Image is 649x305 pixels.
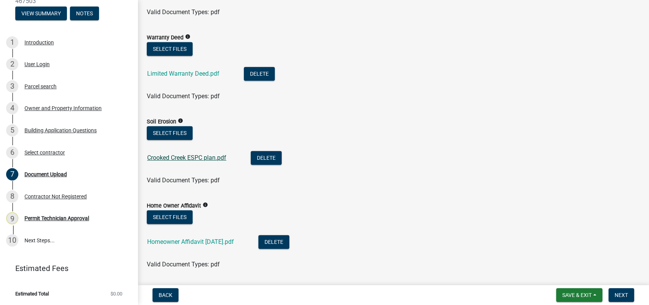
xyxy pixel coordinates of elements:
a: Homeowner Affidavit [DATE].pdf [147,238,234,245]
button: Save & Exit [556,288,602,302]
button: Back [153,288,178,302]
div: 9 [6,212,18,224]
button: Select files [147,210,193,224]
span: Estimated Total [15,291,49,296]
wm-modal-confirm: Summary [15,11,67,17]
button: Select files [147,126,193,140]
div: 7 [6,168,18,180]
div: 1 [6,36,18,49]
div: Introduction [24,40,54,45]
span: Save & Exit [562,292,592,298]
label: Home Owner Affidavit [147,203,201,209]
span: Next [615,292,628,298]
button: Next [608,288,634,302]
div: User Login [24,62,50,67]
div: 2 [6,58,18,70]
label: Warranty Deed [147,35,183,41]
wm-modal-confirm: Notes [70,11,99,17]
i: info [185,34,190,39]
button: Select files [147,42,193,56]
span: Valid Document Types: pdf [147,8,220,16]
span: $0.00 [110,291,122,296]
div: Permit Technician Approval [24,216,89,221]
button: Delete [258,235,289,249]
a: Estimated Fees [6,261,125,276]
span: Valid Document Types: pdf [147,261,220,268]
span: Valid Document Types: pdf [147,92,220,100]
div: 6 [6,146,18,159]
div: 10 [6,234,18,247]
div: Building Application Questions [24,128,97,133]
div: Contractor Not Registered [24,194,87,199]
a: Crooked Creek ESPC plan.pdf [147,154,226,161]
wm-modal-confirm: Delete Document [251,155,282,162]
div: 4 [6,102,18,114]
i: info [178,118,183,123]
a: Limited Warranty Deed.pdf [147,70,219,77]
div: 5 [6,124,18,136]
div: Select contractor [24,150,65,155]
span: Valid Document Types: pdf [147,177,220,184]
wm-modal-confirm: Delete Document [244,71,275,78]
div: Parcel search [24,84,57,89]
i: info [203,202,208,208]
wm-modal-confirm: Delete Document [258,239,289,246]
button: Delete [244,67,275,81]
div: 3 [6,80,18,92]
div: Owner and Property Information [24,105,102,111]
button: Notes [70,6,99,20]
div: Document Upload [24,172,67,177]
div: 8 [6,190,18,203]
span: Back [159,292,172,298]
button: View Summary [15,6,67,20]
button: Delete [251,151,282,165]
label: Soil Erosion [147,119,176,125]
